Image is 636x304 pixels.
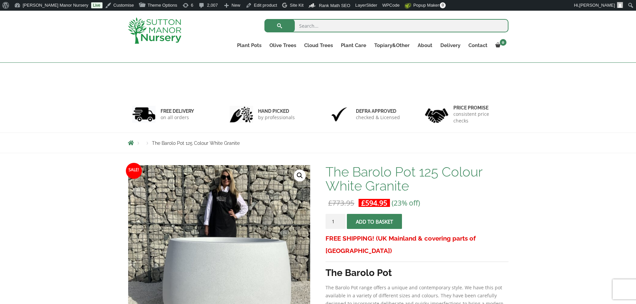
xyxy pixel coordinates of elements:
a: Cloud Trees [300,41,337,50]
a: 0 [491,41,508,50]
p: by professionals [258,114,295,121]
h6: FREE DELIVERY [161,108,194,114]
span: Sale! [126,163,142,179]
p: consistent price checks [453,111,504,124]
span: [PERSON_NAME] [579,3,615,8]
a: Live [91,2,102,8]
a: Plant Pots [233,41,265,50]
img: logo [128,17,181,44]
a: View full-screen image gallery [294,170,306,182]
bdi: 773.95 [328,198,354,208]
span: Rank Math SEO [319,3,350,8]
a: Topiary&Other [370,41,414,50]
button: Add to basket [347,214,402,229]
a: About [414,41,436,50]
span: Site Kit [290,3,303,8]
span: £ [361,198,365,208]
a: Plant Care [337,41,370,50]
input: Search... [264,19,508,32]
p: checked & Licensed [356,114,400,121]
span: 0 [500,39,506,46]
span: 0 [440,2,446,8]
span: The Barolo Pot 125 Colour White Granite [152,140,240,146]
img: 4.jpg [425,104,448,124]
h1: The Barolo Pot 125 Colour White Granite [326,165,508,193]
a: Contact [464,41,491,50]
img: 3.jpg [328,106,351,123]
h6: hand picked [258,108,295,114]
input: Product quantity [326,214,346,229]
span: (23% off) [392,198,420,208]
img: 1.jpg [132,106,156,123]
h3: FREE SHIPPING! (UK Mainland & covering parts of [GEOGRAPHIC_DATA]) [326,232,508,257]
h6: Price promise [453,105,504,111]
a: Delivery [436,41,464,50]
h6: Defra approved [356,108,400,114]
img: 2.jpg [230,106,253,123]
a: Olive Trees [265,41,300,50]
p: on all orders [161,114,194,121]
span: £ [328,198,332,208]
strong: The Barolo Pot [326,267,392,278]
bdi: 594.95 [361,198,387,208]
nav: Breadcrumbs [128,140,508,145]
